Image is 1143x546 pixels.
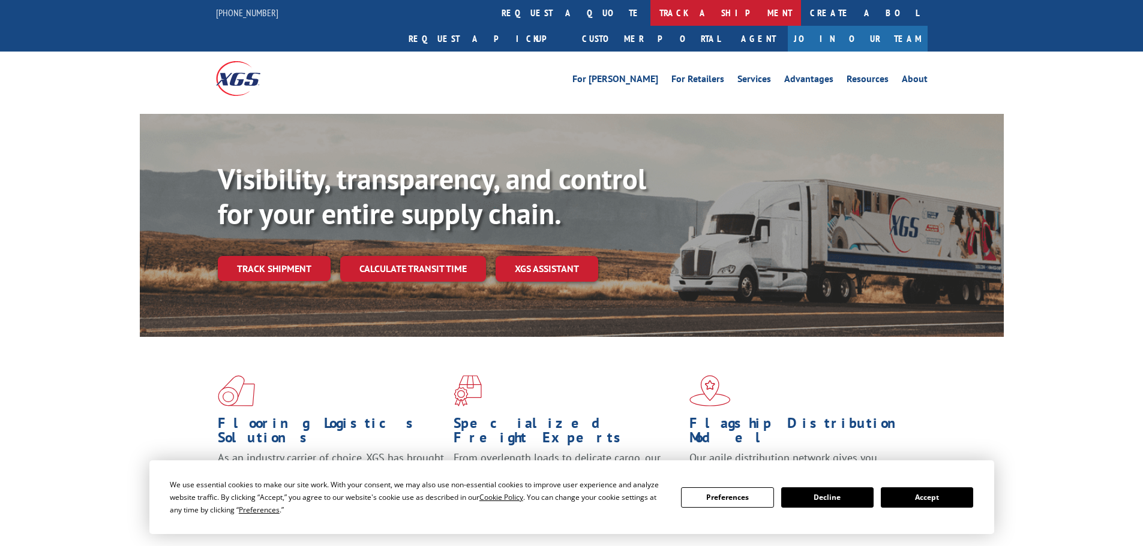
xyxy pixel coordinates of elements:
a: XGS ASSISTANT [496,256,598,282]
span: Our agile distribution network gives you nationwide inventory management on demand. [689,451,910,479]
img: xgs-icon-focused-on-flooring-red [454,375,482,406]
a: Agent [729,26,788,52]
button: Preferences [681,487,773,508]
a: Advantages [784,74,833,88]
a: For [PERSON_NAME] [572,74,658,88]
div: Cookie Consent Prompt [149,460,994,534]
img: xgs-icon-total-supply-chain-intelligence-red [218,375,255,406]
a: For Retailers [671,74,724,88]
b: Visibility, transparency, and control for your entire supply chain. [218,160,646,232]
a: Resources [847,74,889,88]
a: About [902,74,928,88]
button: Decline [781,487,874,508]
a: Customer Portal [573,26,729,52]
span: As an industry carrier of choice, XGS has brought innovation and dedication to flooring logistics... [218,451,444,493]
h1: Flooring Logistics Solutions [218,416,445,451]
img: xgs-icon-flagship-distribution-model-red [689,375,731,406]
a: Request a pickup [400,26,573,52]
a: Calculate transit time [340,256,486,282]
span: Cookie Policy [479,492,523,502]
p: From overlength loads to delicate cargo, our experienced staff knows the best way to move your fr... [454,451,680,504]
span: Preferences [239,505,280,515]
a: Track shipment [218,256,331,281]
h1: Flagship Distribution Model [689,416,916,451]
div: We use essential cookies to make our site work. With your consent, we may also use non-essential ... [170,478,667,516]
a: Services [737,74,771,88]
h1: Specialized Freight Experts [454,416,680,451]
a: Join Our Team [788,26,928,52]
button: Accept [881,487,973,508]
a: [PHONE_NUMBER] [216,7,278,19]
